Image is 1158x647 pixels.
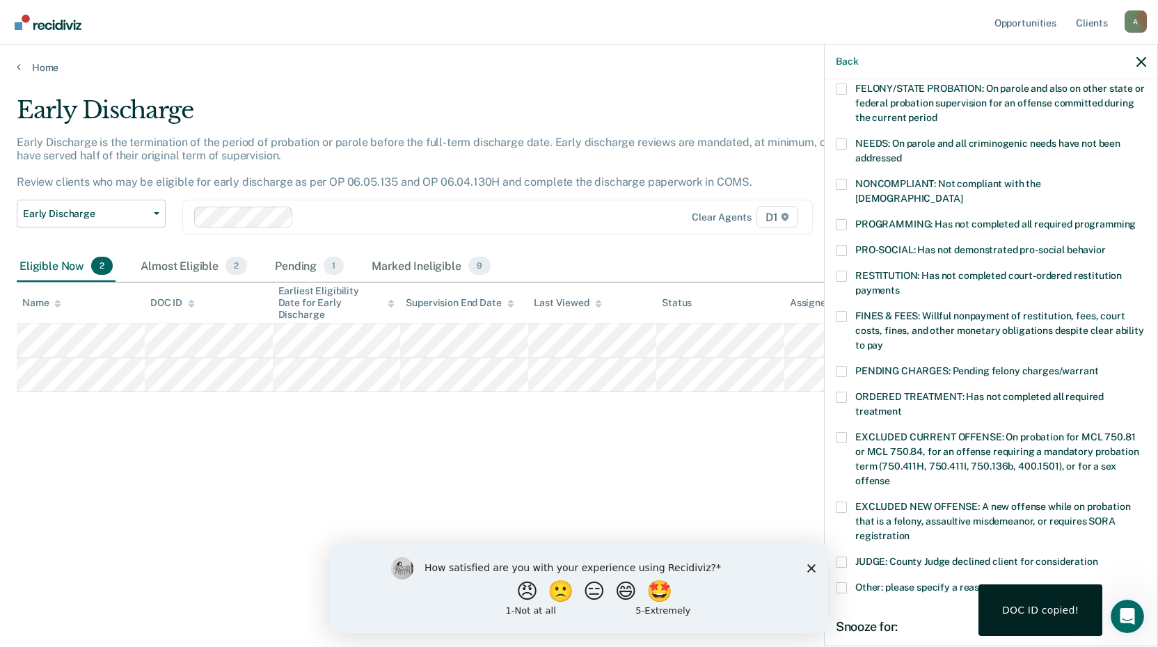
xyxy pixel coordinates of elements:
[91,257,113,275] span: 2
[22,297,61,309] div: Name
[692,211,751,223] div: Clear agents
[756,206,798,228] span: D1
[855,178,1041,204] span: NONCOMPLIANT: Not compliant with the [DEMOGRAPHIC_DATA]
[369,251,493,282] div: Marked Ineligible
[790,297,855,309] div: Assigned to
[1002,604,1079,616] div: DOC ID copied!
[1111,600,1144,633] iframe: Intercom live chat
[17,251,116,282] div: Eligible Now
[138,251,250,282] div: Almost Eligible
[855,431,1139,486] span: EXCLUDED CURRENT OFFENSE: On probation for MCL 750.81 or MCL 750.84, for an offense requiring a m...
[1125,10,1147,33] button: Profile dropdown button
[225,257,247,275] span: 2
[855,365,1098,376] span: PENDING CHARGES: Pending felony charges/warrant
[1125,10,1147,33] div: A
[17,136,881,189] p: Early Discharge is the termination of the period of probation or parole before the full-term disc...
[272,251,347,282] div: Pending
[836,619,1146,634] div: Snooze for:
[15,15,81,30] img: Recidiviz
[855,270,1122,296] span: RESTITUTION: Has not completed court-ordered restitution payments
[855,582,990,593] span: Other: please specify a reason
[855,83,1145,123] span: FELONY/STATE PROBATION: On parole and also on other state or federal probation supervision for an...
[406,297,514,309] div: Supervision End Date
[855,391,1104,417] span: ORDERED TREATMENT: Has not completed all required treatment
[534,297,601,309] div: Last Viewed
[17,96,885,136] div: Early Discharge
[278,285,395,320] div: Earliest Eligibility Date for Early Discharge
[855,556,1098,567] span: JUDGE: County Judge declined client for consideration
[855,138,1120,163] span: NEEDS: On parole and all criminogenic needs have not been addressed
[855,218,1136,230] span: PROGRAMMING: Has not completed all required programming
[468,257,491,275] span: 9
[662,297,692,309] div: Status
[855,501,1130,541] span: EXCLUDED NEW OFFENSE: A new offense while on probation that is a felony, assaultive misdemeanor, ...
[855,244,1106,255] span: PRO-SOCIAL: Has not demonstrated pro-social behavior
[330,543,828,633] iframe: Survey by Kim from Recidiviz
[150,297,195,309] div: DOC ID
[836,56,858,67] button: Back
[23,208,148,220] span: Early Discharge
[855,310,1144,351] span: FINES & FEES: Willful nonpayment of restitution, fees, court costs, fines, and other monetary obl...
[17,61,1141,74] a: Home
[324,257,344,275] span: 1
